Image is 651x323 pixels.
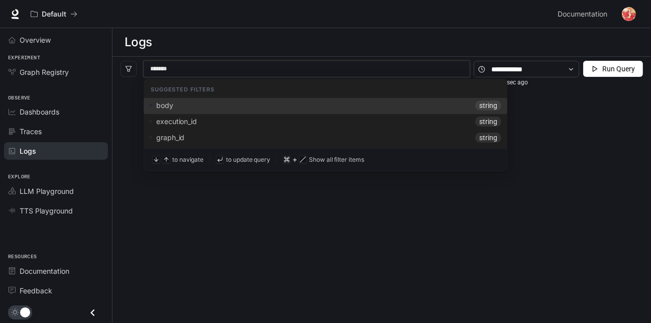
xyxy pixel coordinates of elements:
a: Documentation [554,4,615,24]
a: Documentation [4,262,108,280]
span: Documentation [20,266,69,276]
button: All workspaces [26,4,82,24]
span: Logs [20,146,36,156]
span: Run Query [602,63,635,74]
button: filter [121,61,137,77]
span: Feedback [20,285,52,296]
span: Traces [20,126,42,137]
span: Dashboards [20,106,59,117]
span: execution_id [156,117,197,126]
span: to update query [226,155,270,164]
div: Suggested Filters [144,79,507,98]
span: Graph Registry [20,67,69,77]
a: Traces [4,123,108,140]
p: Default [42,10,66,19]
button: User avatar [619,4,639,24]
button: Run Query [583,61,643,77]
span: Documentation [558,8,607,21]
span: string [475,100,501,111]
span: LLM Playground [20,186,74,196]
section: + [276,154,364,165]
span: Dark mode toggle [20,306,30,317]
span: string [475,133,501,143]
span: TTS Playground [20,205,73,216]
span: body [156,101,173,110]
span: filter [125,65,132,72]
span: to navigate [172,155,203,164]
h1: Logs [125,32,152,52]
span: string [475,117,501,127]
a: Graph Registry [4,63,108,81]
a: TTS Playground [4,202,108,220]
button: Close drawer [81,302,104,323]
span: Overview [20,35,51,45]
a: Feedback [4,282,108,299]
a: LLM Playground [4,182,108,200]
article: Refreshed 6 sec ago [474,78,528,87]
span: graph_id [156,133,184,142]
a: Overview [4,31,108,49]
img: User avatar [622,7,636,21]
span: Show all filter items [309,155,364,164]
a: Logs [4,142,108,160]
a: Dashboards [4,103,108,121]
